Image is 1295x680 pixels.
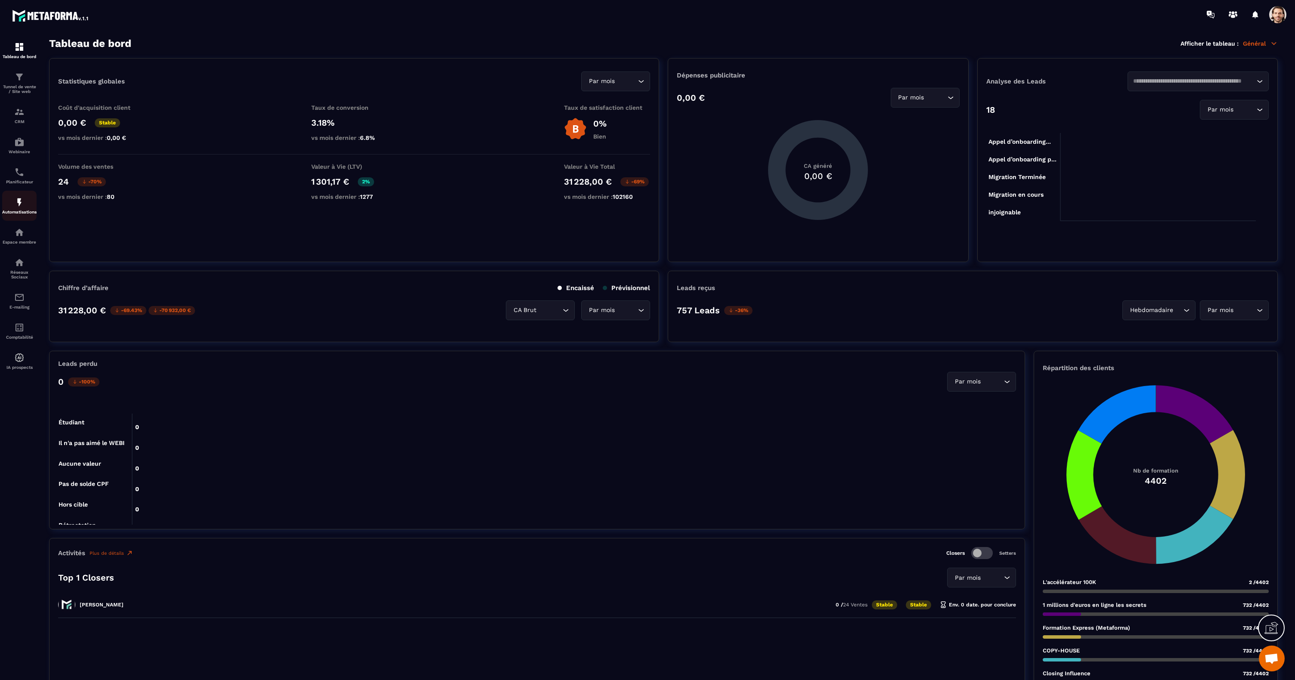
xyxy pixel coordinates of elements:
a: emailemailE-mailing [2,286,37,316]
p: Stable [906,600,931,609]
p: Planificateur [2,179,37,184]
a: social-networksocial-networkRéseaux Sociaux [2,251,37,286]
a: automationsautomationsAutomatisations [2,191,37,221]
img: accountant [14,322,25,333]
p: E-mailing [2,305,37,309]
p: Env. 0 date. pour conclure [940,601,1016,608]
p: CRM [2,119,37,124]
input: Search for option [538,306,561,315]
p: 0,00 € [677,93,705,103]
span: 0,00 € [107,134,126,141]
p: IA prospects [2,365,37,370]
a: accountantaccountantComptabilité [2,316,37,346]
tspan: Appel d’onboarding... [988,138,1050,145]
p: Espace membre [2,240,37,244]
span: 24 Ventes [843,602,867,608]
p: 0 [58,377,64,387]
p: Valeur à Vie Total [564,163,650,170]
img: hourglass.f4cb2624.svg [940,601,947,608]
p: vs mois dernier : [58,134,144,141]
p: Taux de satisfaction client [564,104,650,111]
span: Hebdomadaire [1128,306,1175,315]
tspan: Étudiant [59,419,84,426]
input: Search for option [1235,306,1255,315]
span: Par mois [587,306,617,315]
tspan: Il n'a pas aimé le WEBI [59,439,124,446]
p: -69.43% [110,306,146,315]
p: Leads perdu [58,360,97,368]
input: Search for option [617,306,636,315]
p: vs mois dernier : [311,134,397,141]
span: Par mois [587,77,617,86]
p: L'accélérateur 100K [1043,579,1096,585]
a: schedulerschedulerPlanificateur [2,161,37,191]
p: Valeur à Vie (LTV) [311,163,397,170]
span: 732 /4402 [1243,625,1269,631]
tspan: Migration Terminée [988,173,1045,181]
img: scheduler [14,167,25,177]
div: Search for option [1122,300,1196,320]
tspan: injoignable [988,209,1020,216]
p: Prévisionnel [603,284,650,292]
p: 0 / [836,602,867,608]
p: Coût d'acquisition client [58,104,144,111]
a: automationsautomationsWebinaire [2,130,37,161]
p: Stable [95,118,120,127]
span: 6.8% [360,134,375,141]
div: Search for option [581,71,650,91]
a: Mở cuộc trò chuyện [1259,646,1285,671]
img: automations [14,137,25,147]
p: Afficher le tableau : [1180,40,1239,47]
p: 18 [986,105,995,115]
img: automations [14,197,25,207]
a: formationformationCRM [2,100,37,130]
img: narrow-up-right-o.6b7c60e2.svg [126,550,133,556]
p: Répartition des clients [1043,364,1269,372]
span: Par mois [1205,105,1235,114]
p: -70% [77,177,106,186]
img: automations [14,352,25,363]
div: Search for option [581,300,650,320]
span: 732 /4402 [1243,602,1269,608]
div: Search for option [506,300,575,320]
div: Search for option [891,88,960,108]
p: 0% [593,118,607,129]
tspan: Rétractation [59,522,96,529]
tspan: Pas de solde CPF [59,480,109,487]
div: Search for option [1200,100,1269,120]
p: 3.18% [311,117,397,128]
p: [PERSON_NAME] [80,602,124,608]
a: Plus de détails [90,550,133,556]
p: Volume des ventes [58,163,144,170]
p: 757 Leads [677,305,720,315]
input: Search for option [926,93,945,102]
img: social-network [14,257,25,268]
p: Bien [593,133,607,140]
input: Search for option [982,573,1002,583]
p: Top 1 Closers [58,572,114,583]
span: Par mois [896,93,926,102]
p: 31 228,00 € [58,305,106,315]
p: Activités [58,549,85,557]
p: Taux de conversion [311,104,397,111]
p: Chiffre d’affaire [58,284,108,292]
img: email [14,292,25,303]
span: Par mois [953,573,982,583]
p: Leads reçus [677,284,715,292]
p: Webinaire [2,149,37,154]
p: 2% [358,177,374,186]
span: 732 /4402 [1243,648,1269,654]
input: Search for option [617,77,636,86]
p: -36% [724,306,753,315]
p: Setters [999,550,1016,556]
p: Général [1243,40,1278,47]
input: Search for option [982,377,1002,386]
p: -100% [68,377,99,386]
p: Closers [946,550,965,556]
p: 0,00 € [58,117,86,128]
p: 1 301,17 € [311,176,349,187]
p: 24 [58,176,69,187]
p: Analyse des Leads [986,77,1128,85]
h3: Tableau de bord [49,37,131,49]
p: Closing Influence [1043,670,1091,677]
